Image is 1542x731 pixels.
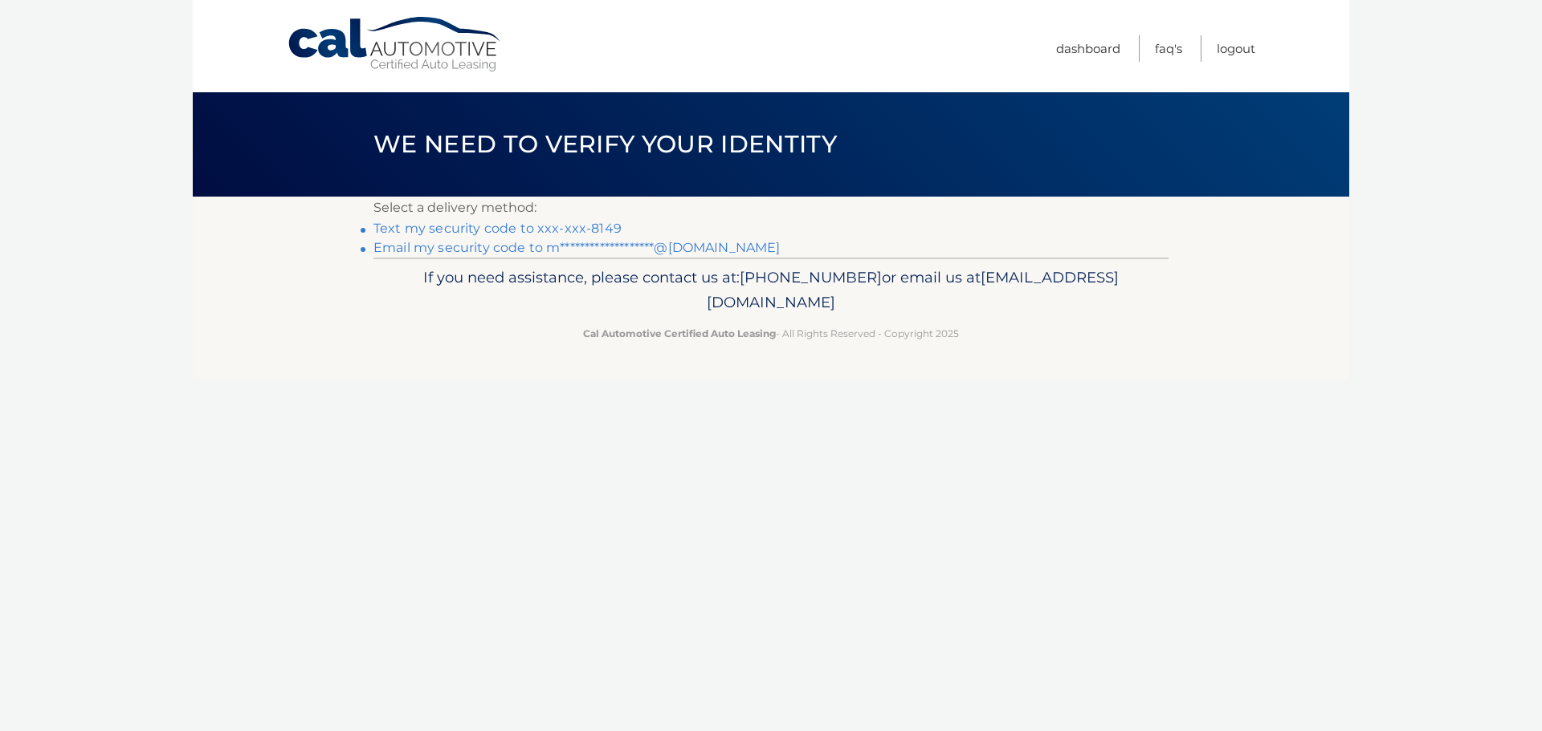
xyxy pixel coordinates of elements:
p: Select a delivery method: [373,197,1169,219]
a: Text my security code to xxx-xxx-8149 [373,221,622,236]
a: Logout [1217,35,1255,62]
strong: Cal Automotive Certified Auto Leasing [583,327,776,339]
span: [PHONE_NUMBER] [740,268,882,286]
p: - All Rights Reserved - Copyright 2025 [384,325,1158,342]
a: Cal Automotive [287,16,504,73]
p: If you need assistance, please contact us at: or email us at [384,265,1158,316]
span: We need to verify your identity [373,129,837,159]
a: Dashboard [1056,35,1120,62]
a: FAQ's [1155,35,1182,62]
